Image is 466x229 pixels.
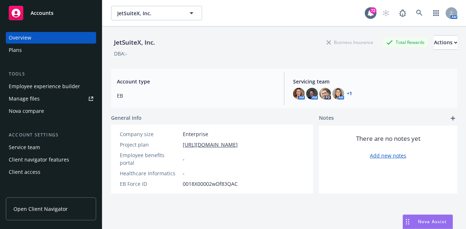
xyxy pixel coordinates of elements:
span: There are no notes yet [356,134,420,143]
div: Manage files [9,93,40,105]
a: Plans [6,44,96,56]
button: Actions [434,35,457,50]
a: [URL][DOMAIN_NAME] [183,141,238,148]
div: Nova compare [9,105,44,117]
a: Overview [6,32,96,44]
div: Tools [6,70,96,78]
span: Accounts [31,10,54,16]
img: photo [306,88,318,99]
div: Project plan [120,141,180,148]
div: Total Rewards [383,38,428,47]
span: Nova Assist [418,218,447,225]
div: Drag to move [403,215,412,229]
div: Client access [9,166,40,178]
div: JetSuiteX, Inc. [111,38,158,47]
a: Client navigator features [6,154,96,165]
a: Client access [6,166,96,178]
div: Business Insurance [323,38,377,47]
span: - [183,169,185,177]
span: 0018X00002wDf83QAC [183,180,238,188]
span: Notes [319,114,334,123]
a: Accounts [6,3,96,23]
img: photo [319,88,331,99]
button: Nova Assist [403,214,453,229]
span: Servicing team [293,78,451,85]
div: Overview [9,32,31,44]
div: Healthcare Informatics [120,169,180,177]
a: Service team [6,142,96,153]
a: Nova compare [6,105,96,117]
div: Employee experience builder [9,81,80,92]
a: Employee experience builder [6,81,96,92]
div: Client navigator features [9,154,69,165]
img: photo [293,88,305,99]
a: Search [412,6,427,20]
div: Plans [9,44,22,56]
span: Open Client Navigator [13,205,68,213]
span: Account type [117,78,275,85]
span: - [183,155,185,163]
div: Company size [120,130,180,138]
span: General info [111,114,142,122]
a: Start snowing [379,6,393,20]
div: Employee benefits portal [120,151,180,167]
div: Service team [9,142,40,153]
a: +1 [347,91,352,96]
img: photo [332,88,344,99]
div: DBA: - [114,50,127,57]
button: JetSuiteX, Inc. [111,6,202,20]
div: 72 [370,7,376,14]
div: Actions [434,36,457,49]
a: Manage files [6,93,96,105]
span: EB [117,92,275,99]
span: Enterprise [183,130,208,138]
div: EB Force ID [120,180,180,188]
a: add [449,114,457,123]
a: Switch app [429,6,443,20]
span: JetSuiteX, Inc. [117,9,180,17]
div: Account settings [6,131,96,139]
a: Add new notes [370,152,406,159]
a: Report a Bug [395,6,410,20]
